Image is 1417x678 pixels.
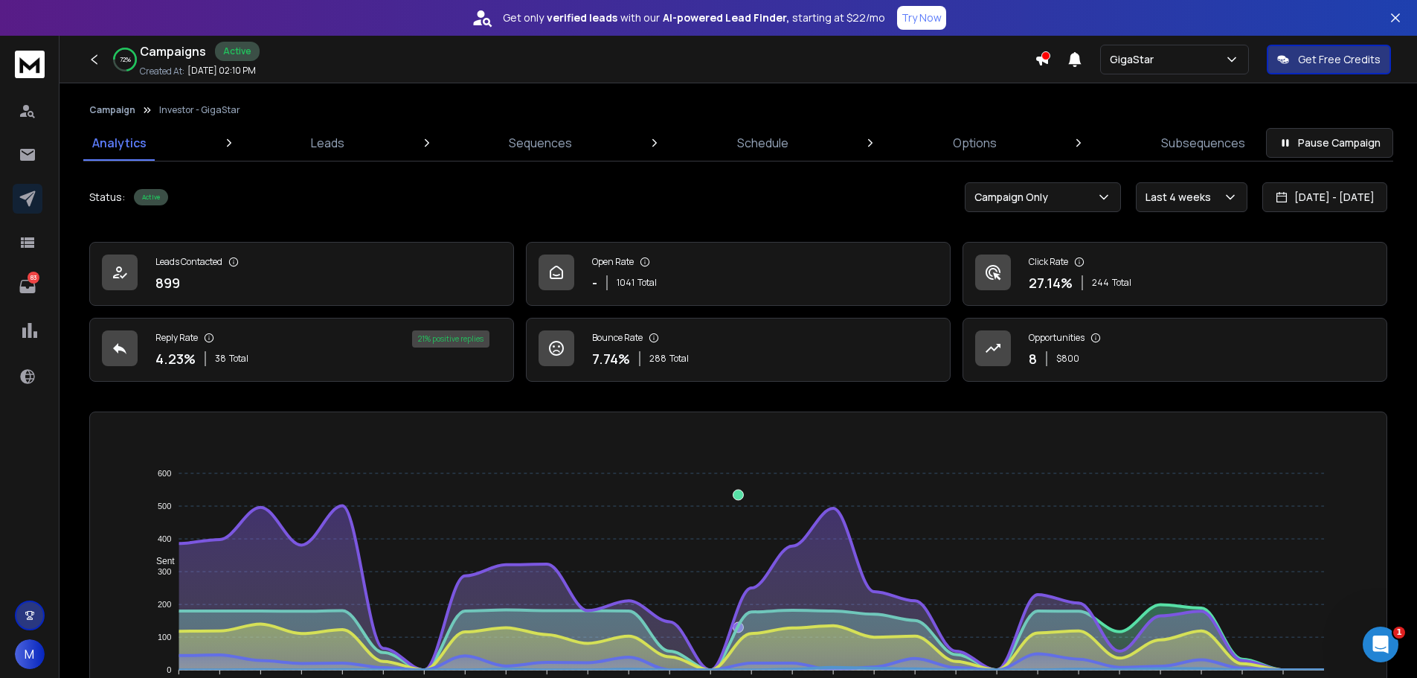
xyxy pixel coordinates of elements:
[134,189,168,205] div: Active
[215,353,226,365] span: 38
[737,134,788,152] p: Schedule
[1393,627,1405,639] span: 1
[158,469,171,478] tspan: 600
[13,272,42,301] a: 83
[89,242,514,306] a: Leads Contacted899
[140,42,206,60] h1: Campaigns
[649,353,666,365] span: 288
[1152,125,1254,161] a: Subsequences
[669,353,689,365] span: Total
[592,348,630,369] p: 7.74 %
[158,567,171,576] tspan: 300
[526,318,951,382] a: Bounce Rate7.74%288Total
[1267,45,1391,74] button: Get Free Credits
[83,125,155,161] a: Analytics
[15,639,45,669] button: M
[89,318,514,382] a: Reply Rate4.23%38Total21% positive replies
[1363,627,1398,662] iframe: Intercom live chat
[89,190,125,205] p: Status:
[592,256,634,268] p: Open Rate
[592,272,597,293] p: -
[1029,272,1073,293] p: 27.14 %
[1266,128,1393,158] button: Pause Campaign
[158,502,171,511] tspan: 500
[140,65,184,77] p: Created At:
[229,353,248,365] span: Total
[15,51,45,78] img: logo
[728,125,797,161] a: Schedule
[1092,277,1109,289] span: 244
[145,556,175,566] span: Sent
[155,272,180,293] p: 899
[412,330,489,348] div: 21 % positive replies
[1262,182,1387,212] button: [DATE] - [DATE]
[974,190,1054,205] p: Campaign Only
[158,600,171,609] tspan: 200
[944,125,1006,161] a: Options
[215,42,260,61] div: Active
[1112,277,1131,289] span: Total
[663,10,789,25] strong: AI-powered Lead Finder,
[500,125,581,161] a: Sequences
[963,318,1387,382] a: Opportunities8$800
[92,134,147,152] p: Analytics
[592,332,643,344] p: Bounce Rate
[155,348,196,369] p: 4.23 %
[1056,353,1079,365] p: $ 800
[167,665,171,674] tspan: 0
[1161,134,1245,152] p: Subsequences
[159,104,240,116] p: Investor - GigaStar
[311,134,344,152] p: Leads
[1029,348,1037,369] p: 8
[302,125,353,161] a: Leads
[637,277,657,289] span: Total
[902,10,942,25] p: Try Now
[897,6,946,30] button: Try Now
[963,242,1387,306] a: Click Rate27.14%244Total
[187,65,256,77] p: [DATE] 02:10 PM
[155,332,198,344] p: Reply Rate
[28,272,39,284] p: 83
[953,134,997,152] p: Options
[503,10,885,25] p: Get only with our starting at $22/mo
[158,633,171,642] tspan: 100
[89,104,135,116] button: Campaign
[1029,256,1068,268] p: Click Rate
[1146,190,1217,205] p: Last 4 weeks
[1110,52,1160,67] p: GigaStar
[1029,332,1085,344] p: Opportunities
[1298,52,1381,67] p: Get Free Credits
[617,277,634,289] span: 1041
[526,242,951,306] a: Open Rate-1041Total
[509,134,572,152] p: Sequences
[158,534,171,543] tspan: 400
[547,10,617,25] strong: verified leads
[155,256,222,268] p: Leads Contacted
[120,55,131,64] p: 72 %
